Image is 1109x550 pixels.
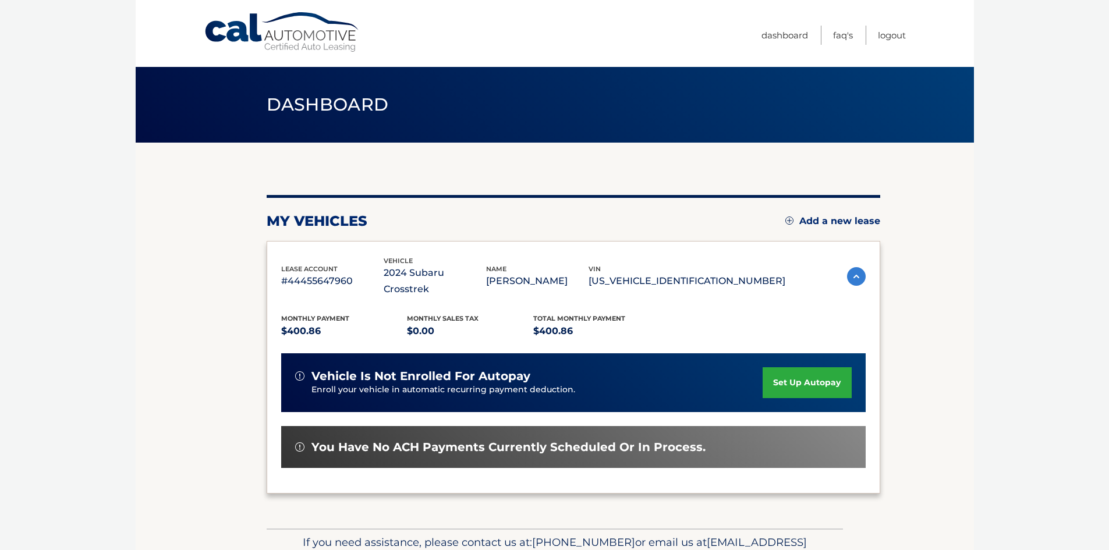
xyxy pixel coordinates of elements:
[589,273,785,289] p: [US_VEHICLE_IDENTIFICATION_NUMBER]
[311,384,763,396] p: Enroll your vehicle in automatic recurring payment deduction.
[761,26,808,45] a: Dashboard
[311,440,706,455] span: You have no ACH payments currently scheduled or in process.
[407,314,479,322] span: Monthly sales Tax
[763,367,851,398] a: set up autopay
[384,257,413,265] span: vehicle
[785,217,793,225] img: add.svg
[533,314,625,322] span: Total Monthly Payment
[267,94,389,115] span: Dashboard
[281,265,338,273] span: lease account
[878,26,906,45] a: Logout
[833,26,853,45] a: FAQ's
[311,369,530,384] span: vehicle is not enrolled for autopay
[204,12,361,53] a: Cal Automotive
[281,273,384,289] p: #44455647960
[295,371,304,381] img: alert-white.svg
[847,267,866,286] img: accordion-active.svg
[589,265,601,273] span: vin
[267,212,367,230] h2: my vehicles
[295,442,304,452] img: alert-white.svg
[532,535,635,549] span: [PHONE_NUMBER]
[407,323,533,339] p: $0.00
[785,215,880,227] a: Add a new lease
[486,265,506,273] span: name
[384,265,486,297] p: 2024 Subaru Crosstrek
[486,273,589,289] p: [PERSON_NAME]
[533,323,660,339] p: $400.86
[281,323,408,339] p: $400.86
[281,314,349,322] span: Monthly Payment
